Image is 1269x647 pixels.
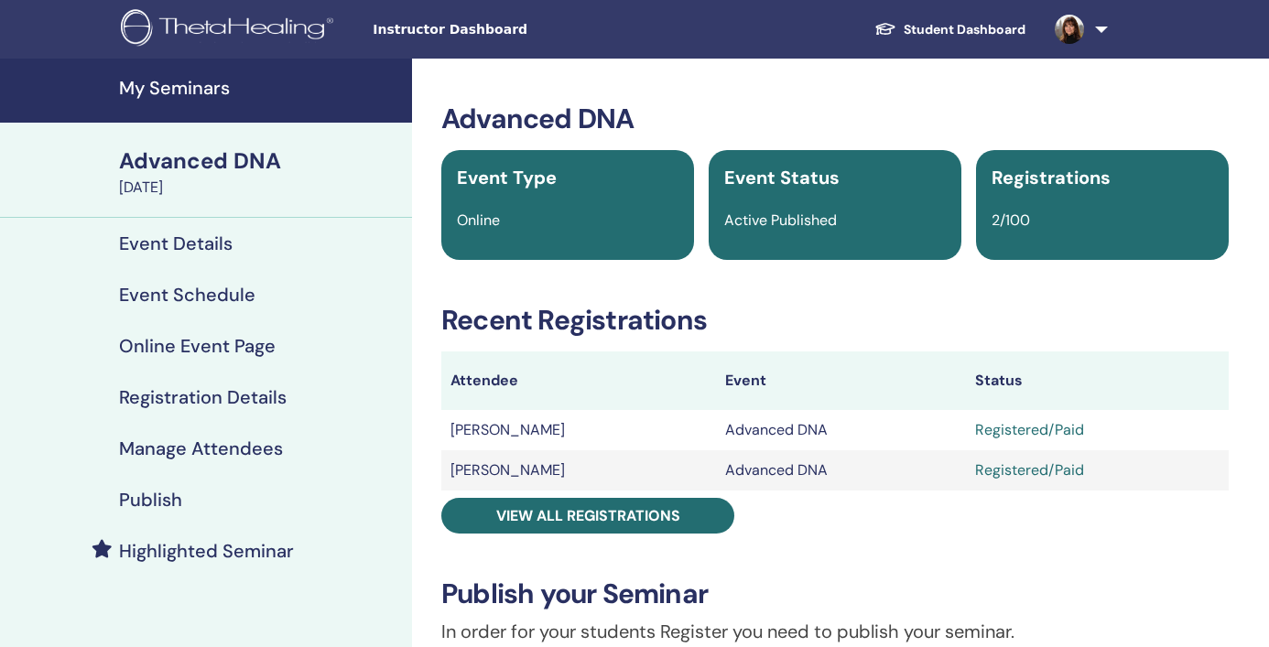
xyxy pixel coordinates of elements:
span: 2/100 [992,210,1030,230]
div: [DATE] [119,177,401,199]
img: logo.png [121,9,340,50]
h4: My Seminars [119,77,401,99]
span: Instructor Dashboard [373,20,647,39]
h4: Highlighted Seminar [119,540,294,562]
div: Advanced DNA [119,146,401,177]
span: Active Published [724,210,837,230]
span: Online [457,210,500,230]
span: Event Type [457,166,557,189]
h4: Publish [119,489,182,511]
span: View all registrations [496,506,680,525]
td: [PERSON_NAME] [441,450,716,491]
h3: Advanced DNA [441,102,1229,135]
span: Registrations [992,166,1111,189]
h3: Recent Registrations [441,304,1229,337]
div: Registered/Paid [975,419,1220,441]
th: Event [716,351,966,410]
p: In order for your students Register you need to publish your seminar. [441,618,1229,645]
h4: Online Event Page [119,335,276,357]
td: Advanced DNA [716,410,966,450]
div: Registered/Paid [975,459,1220,481]
a: View all registrations [441,498,734,534]
a: Advanced DNA[DATE] [108,146,412,199]
img: graduation-cap-white.svg [874,21,896,37]
a: Student Dashboard [860,13,1040,47]
td: Advanced DNA [716,450,966,491]
td: [PERSON_NAME] [441,410,716,450]
h4: Event Details [119,232,233,254]
h3: Publish your Seminar [441,577,1229,610]
th: Attendee [441,351,716,410]
h4: Event Schedule [119,284,255,306]
th: Status [966,351,1229,410]
img: default.jpg [1055,15,1084,44]
h4: Registration Details [119,386,287,408]
span: Event Status [724,166,840,189]
h4: Manage Attendees [119,437,283,459]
